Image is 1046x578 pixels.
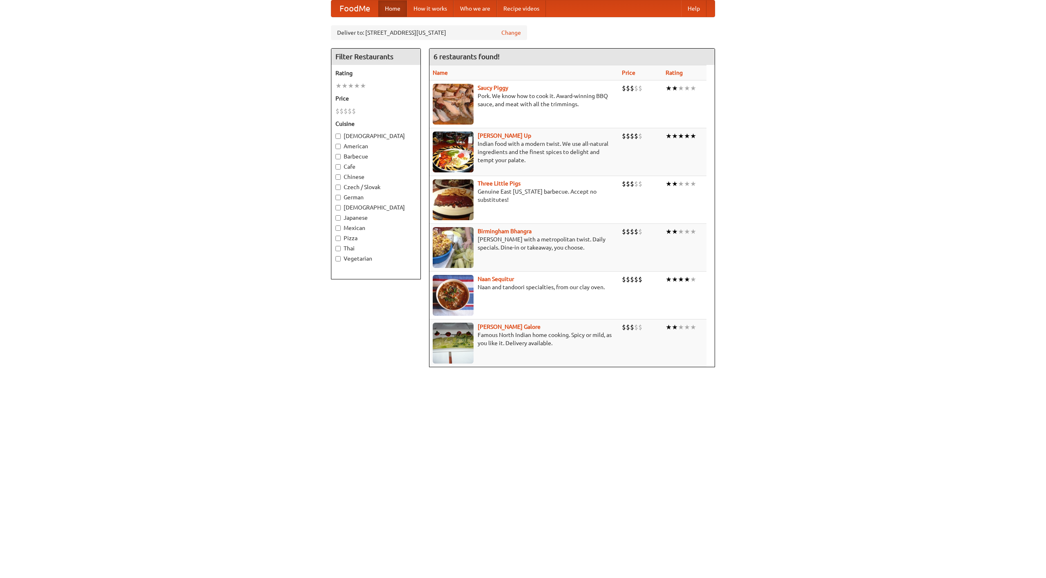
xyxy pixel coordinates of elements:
[340,107,344,116] li: $
[666,275,672,284] li: ★
[622,227,626,236] li: $
[634,179,638,188] li: $
[335,183,416,191] label: Czech / Slovak
[335,69,416,77] h5: Rating
[335,163,416,171] label: Cafe
[478,85,508,91] b: Saucy Piggy
[433,275,474,316] img: naansequitur.jpg
[678,132,684,141] li: ★
[335,152,416,161] label: Barbecue
[335,173,416,181] label: Chinese
[634,275,638,284] li: $
[335,132,416,140] label: [DEMOGRAPHIC_DATA]
[501,29,521,37] a: Change
[335,94,416,103] h5: Price
[331,25,527,40] div: Deliver to: [STREET_ADDRESS][US_STATE]
[666,227,672,236] li: ★
[678,179,684,188] li: ★
[335,195,341,200] input: German
[684,179,690,188] li: ★
[335,236,341,241] input: Pizza
[335,134,341,139] input: [DEMOGRAPHIC_DATA]
[497,0,546,17] a: Recipe videos
[672,323,678,332] li: ★
[622,84,626,93] li: $
[454,0,497,17] a: Who we are
[335,256,341,261] input: Vegetarian
[348,81,354,90] li: ★
[672,132,678,141] li: ★
[638,323,642,332] li: $
[331,49,420,65] h4: Filter Restaurants
[335,174,341,180] input: Chinese
[335,254,416,263] label: Vegetarian
[433,323,474,364] img: currygalore.jpg
[433,283,615,291] p: Naan and tandoori specialties, from our clay oven.
[433,179,474,220] img: littlepigs.jpg
[433,235,615,252] p: [PERSON_NAME] with a metropolitan twist. Daily specials. Dine-in or takeaway, you choose.
[626,275,630,284] li: $
[626,227,630,236] li: $
[666,132,672,141] li: ★
[335,144,341,149] input: American
[622,275,626,284] li: $
[335,142,416,150] label: American
[678,227,684,236] li: ★
[335,164,341,170] input: Cafe
[638,179,642,188] li: $
[433,132,474,172] img: curryup.jpg
[630,179,634,188] li: $
[433,187,615,204] p: Genuine East [US_STATE] barbecue. Accept no substitutes!
[634,227,638,236] li: $
[434,53,500,60] ng-pluralize: 6 restaurants found!
[666,323,672,332] li: ★
[433,92,615,108] p: Pork. We know how to cook it. Award-winning BBQ sauce, and meat with all the trimmings.
[678,84,684,93] li: ★
[666,179,672,188] li: ★
[626,84,630,93] li: $
[690,132,696,141] li: ★
[478,132,531,139] a: [PERSON_NAME] Up
[626,132,630,141] li: $
[335,246,341,251] input: Thai
[666,69,683,76] a: Rating
[638,275,642,284] li: $
[684,323,690,332] li: ★
[690,323,696,332] li: ★
[672,84,678,93] li: ★
[335,214,416,222] label: Japanese
[360,81,366,90] li: ★
[622,179,626,188] li: $
[335,81,342,90] li: ★
[478,228,532,234] a: Birmingham Bhangra
[638,132,642,141] li: $
[478,324,541,330] b: [PERSON_NAME] Galore
[478,276,514,282] b: Naan Sequitur
[678,275,684,284] li: ★
[672,227,678,236] li: ★
[690,179,696,188] li: ★
[630,323,634,332] li: $
[335,205,341,210] input: [DEMOGRAPHIC_DATA]
[335,244,416,252] label: Thai
[630,275,634,284] li: $
[335,154,341,159] input: Barbecue
[433,69,448,76] a: Name
[478,180,521,187] a: Three Little Pigs
[681,0,706,17] a: Help
[672,275,678,284] li: ★
[634,84,638,93] li: $
[638,84,642,93] li: $
[335,234,416,242] label: Pizza
[352,107,356,116] li: $
[354,81,360,90] li: ★
[335,224,416,232] label: Mexican
[684,275,690,284] li: ★
[344,107,348,116] li: $
[378,0,407,17] a: Home
[666,84,672,93] li: ★
[634,323,638,332] li: $
[348,107,352,116] li: $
